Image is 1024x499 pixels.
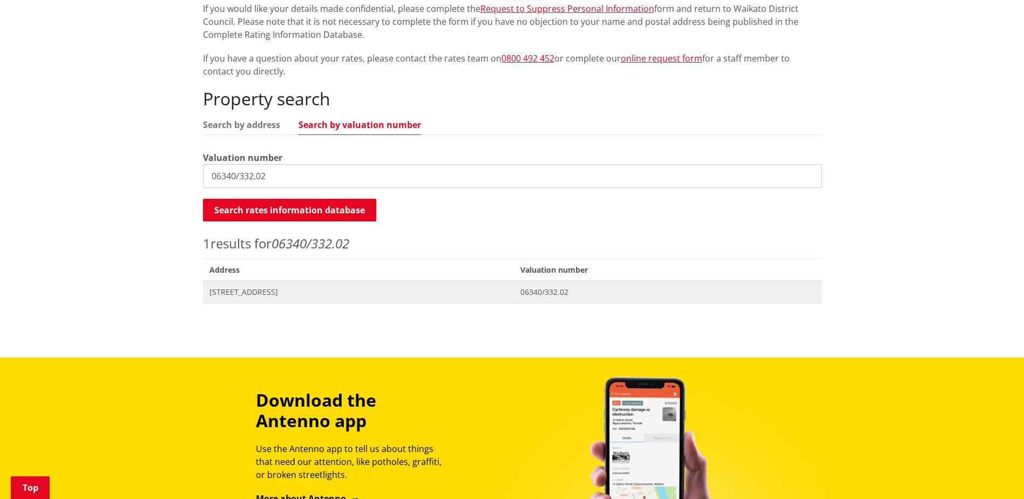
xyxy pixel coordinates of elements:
span: Address [203,259,514,281]
a: Top [11,476,50,499]
a: online request form [621,52,702,64]
span: Valuation number [514,259,821,281]
input: e.g. 03920/020.01A [203,164,822,188]
h3: Download the Antenno app [256,390,451,431]
h2: Property search [203,89,822,109]
span: 1 [203,234,211,252]
span: 06340/332.02 [520,287,815,298]
span: [STREET_ADDRESS] [209,287,508,298]
a: Request to Suppress Personal Information [480,3,654,15]
iframe: Messenger Launcher [974,454,1013,493]
p: If you have a question about your rates, please contact the rates team on or complete our for a s... [203,52,822,78]
p: If you would like your details made confidential, please complete the form and return to Waikato ... [203,2,822,41]
button: Search rates information database [203,199,376,221]
a: Search by valuation number [299,120,421,129]
a: Search by address [203,120,280,129]
a: 0800 492 452 [501,52,554,64]
a: [STREET_ADDRESS] 06340/332.02 [203,281,822,303]
p: Use the Antenno app to tell us about things that need our attention, like potholes, graffiti, or ... [256,442,451,481]
em: 06340/332.02 [272,234,349,252]
p: results for [203,234,822,253]
label: Valuation number [203,151,282,164]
